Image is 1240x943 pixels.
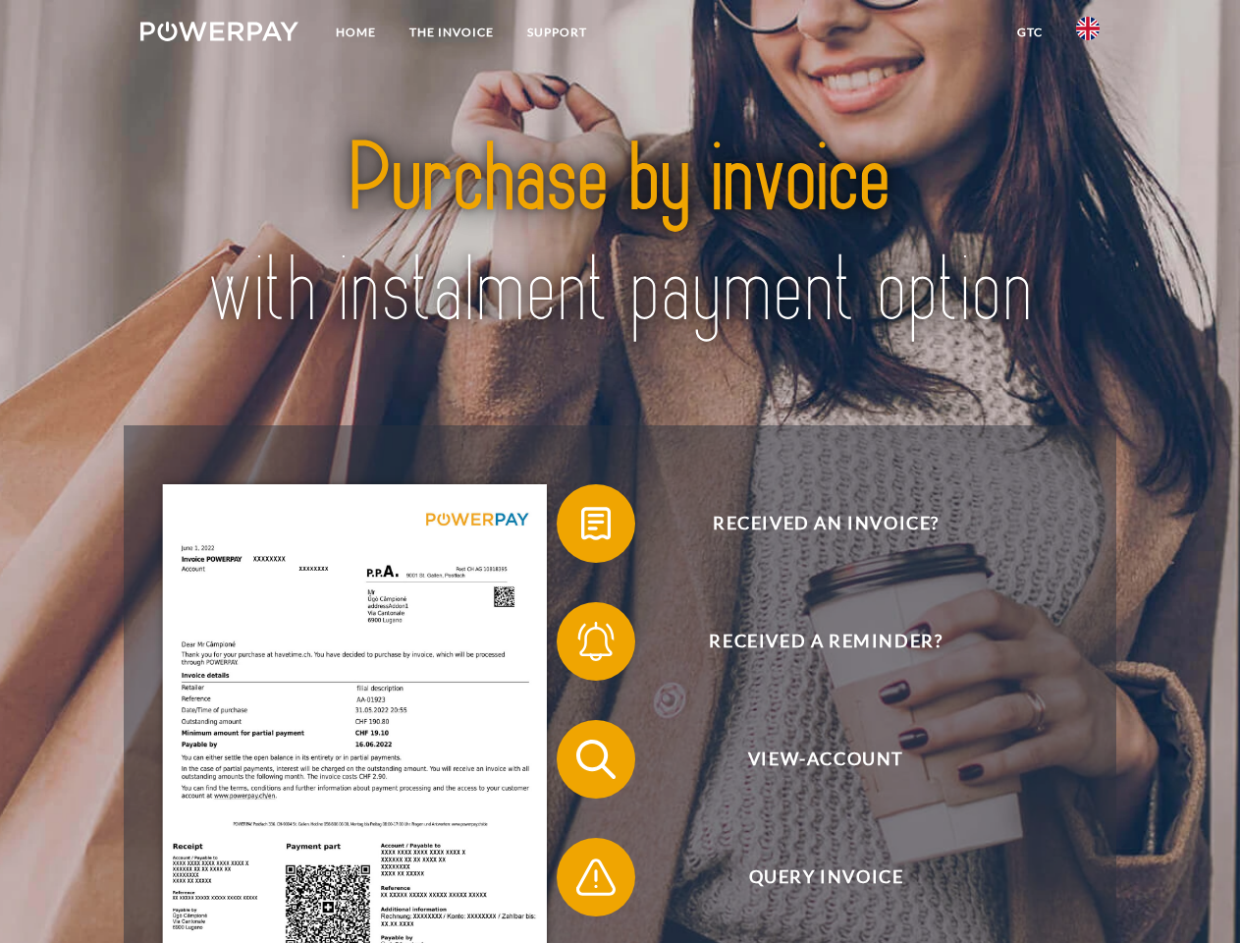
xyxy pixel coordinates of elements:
span: Received an invoice? [585,484,1066,563]
img: title-powerpay_en.svg [188,94,1052,376]
button: Query Invoice [557,838,1067,916]
img: qb_search.svg [571,735,620,784]
a: GTC [1000,15,1059,50]
span: Received a reminder? [585,602,1066,681]
img: qb_bell.svg [571,617,620,666]
span: View-Account [585,720,1066,799]
img: en [1076,17,1100,40]
img: logo-powerpay-white.svg [140,22,298,41]
button: Received an invoice? [557,484,1067,563]
button: Received a reminder? [557,602,1067,681]
span: Query Invoice [585,838,1066,916]
button: View-Account [557,720,1067,799]
a: Support [511,15,604,50]
a: THE INVOICE [393,15,511,50]
img: qb_warning.svg [571,853,620,902]
a: Home [319,15,393,50]
img: qb_bill.svg [571,499,620,548]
